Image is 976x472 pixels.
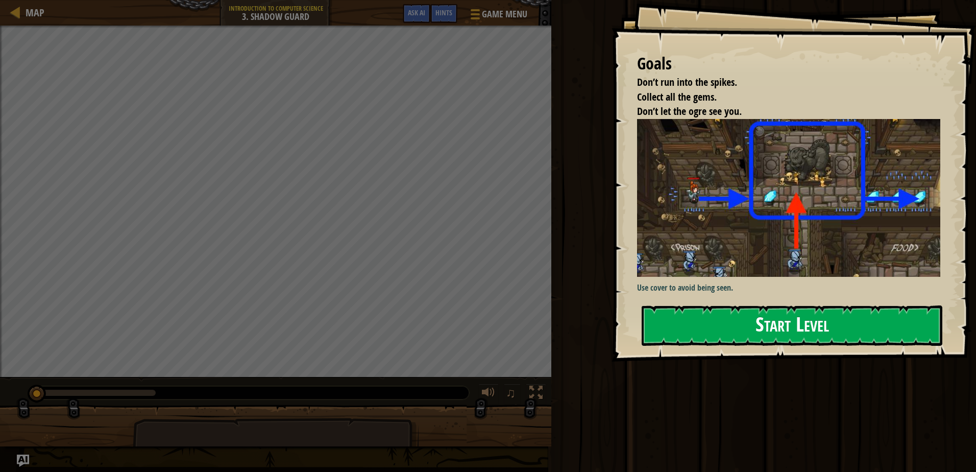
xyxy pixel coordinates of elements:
[642,305,942,346] button: Start Level
[506,385,516,400] span: ♫
[408,8,425,17] span: Ask AI
[17,455,29,467] button: Ask AI
[624,90,938,105] li: Collect all the gems.
[20,6,44,19] a: Map
[526,384,546,405] button: Toggle fullscreen
[637,119,948,277] img: Shadow guard
[403,4,430,23] button: Ask AI
[624,104,938,119] li: Don’t let the ogre see you.
[462,4,533,28] button: Game Menu
[637,90,717,104] span: Collect all the gems.
[482,8,527,21] span: Game Menu
[637,282,948,294] p: Use cover to avoid being seen.
[637,104,742,118] span: Don’t let the ogre see you.
[26,6,44,19] span: Map
[637,52,940,76] div: Goals
[504,384,521,405] button: ♫
[624,75,938,90] li: Don’t run into the spikes.
[478,384,499,405] button: Adjust volume
[435,8,452,17] span: Hints
[637,75,737,89] span: Don’t run into the spikes.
